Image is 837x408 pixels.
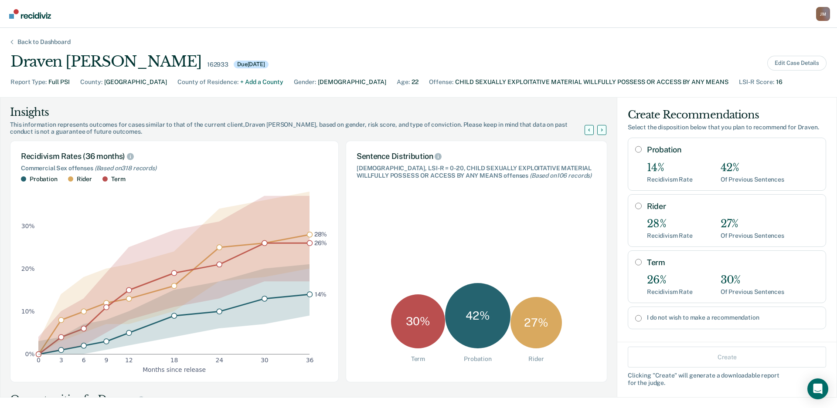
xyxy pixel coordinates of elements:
div: Of Previous Sentences [721,288,784,296]
label: Rider [647,202,819,211]
text: 0 [37,357,41,364]
div: Recidivism Rate [647,232,693,239]
div: 26% [647,274,693,287]
div: 16 [776,78,783,87]
div: Of Previous Sentences [721,176,784,183]
button: Edit Case Details [767,56,827,71]
div: Recidivism Rate [647,288,693,296]
div: Term [111,175,125,183]
div: 30% [721,274,784,287]
div: Of Previous Sentences [721,232,784,239]
div: County of Residence : [177,78,238,87]
div: Rider [77,175,92,183]
div: 30 % [391,294,445,348]
div: Select the disposition below that you plan to recommend for Draven . [628,124,826,131]
text: 26% [314,239,327,246]
g: text [314,231,327,297]
div: Opportunities for Draven [10,393,607,407]
text: 30% [21,222,35,229]
div: Term [411,355,425,363]
g: x-axis tick label [37,357,313,364]
text: 36 [306,357,314,364]
div: 22 [412,78,418,87]
div: Offense : [429,78,453,87]
text: 12 [125,357,133,364]
label: I do not wish to make a recommendation [647,314,819,321]
div: This information represents outcomes for cases similar to that of the current client, Draven [PER... [10,121,595,136]
div: Open Intercom Messenger [807,378,828,399]
img: Recidiviz [9,9,51,19]
text: 10% [21,307,35,314]
g: dot [36,232,313,357]
div: Report Type : [10,78,47,87]
div: Back to Dashboard [7,38,81,46]
div: County : [80,78,102,87]
div: Recidivism Rate [647,176,693,183]
text: 14% [315,290,327,297]
g: area [38,192,310,354]
button: Create [628,347,826,368]
div: 162933 [207,61,228,68]
text: 28% [314,231,327,238]
div: Commercial Sex offenses [21,165,328,172]
div: Due [DATE] [234,61,269,68]
div: Probation [30,175,58,183]
div: [GEOGRAPHIC_DATA] [104,78,167,87]
span: (Based on 318 records ) [95,165,157,172]
div: + Add a County [240,78,283,87]
div: 14% [647,162,693,174]
text: 20% [21,265,35,272]
text: 3 [59,357,63,364]
div: Gender : [294,78,316,87]
div: [DEMOGRAPHIC_DATA] [318,78,386,87]
button: Profile dropdown button [816,7,830,21]
div: CHILD SEXUALLY EXPLOITATIVE MATERIAL WILLFULLY POSSESS OR ACCESS BY ANY MEANS [455,78,728,87]
div: 28% [647,218,693,230]
div: Probation [464,355,492,363]
text: Months since release [143,366,206,373]
div: Insights [10,105,595,119]
div: 42 % [445,283,510,348]
div: Full PSI [48,78,70,87]
div: Recidivism Rates (36 months) [21,152,328,161]
text: 30 [261,357,269,364]
text: 24 [215,357,223,364]
div: 42% [721,162,784,174]
div: 27 % [510,297,562,348]
div: Create Recommendations [628,108,826,122]
div: Age : [397,78,410,87]
text: 6 [82,357,86,364]
div: [DEMOGRAPHIC_DATA], LSI-R = 0-20, CHILD SEXUALLY EXPLOITATIVE MATERIAL WILLFULLY POSSESS OR ACCES... [357,165,596,179]
div: J M [816,7,830,21]
g: x-axis label [143,366,206,373]
div: Rider [528,355,544,363]
text: 0% [25,351,35,357]
label: Probation [647,145,819,155]
div: LSI-R Score : [739,78,774,87]
div: 27% [721,218,784,230]
text: 9 [105,357,109,364]
text: 18 [170,357,178,364]
span: (Based on 106 records ) [530,172,592,179]
div: Sentence Distribution [357,152,596,161]
label: Term [647,258,819,267]
div: Draven [PERSON_NAME] [10,53,202,71]
g: y-axis tick label [21,222,35,357]
div: Clicking " Create " will generate a downloadable report for the judge. [628,372,826,387]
